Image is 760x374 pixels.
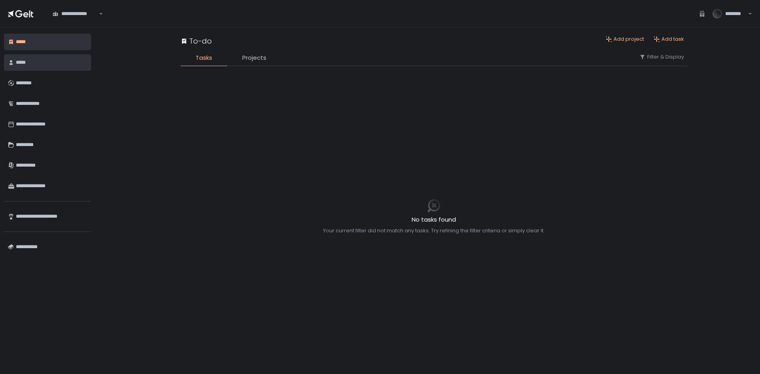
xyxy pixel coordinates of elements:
button: Add project [606,36,644,43]
div: To-do [180,36,212,46]
span: Tasks [196,53,212,63]
div: Your current filter did not match any tasks. Try refining the filter criteria or simply clear it. [323,227,545,234]
h2: No tasks found [323,215,545,224]
div: Search for option [47,6,103,22]
button: Filter & Display [639,53,684,61]
button: Add task [654,36,684,43]
span: Projects [242,53,266,63]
